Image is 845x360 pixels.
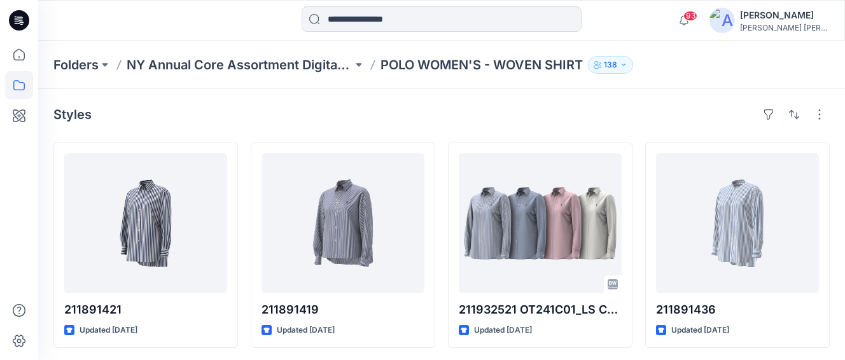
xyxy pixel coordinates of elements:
a: 211891421 [64,153,227,293]
p: Updated [DATE] [80,324,137,337]
a: Folders [53,56,99,74]
button: 138 [588,56,633,74]
span: 93 [683,11,697,21]
a: 211932521 OT241C01_LS CRLTE ST [459,153,622,293]
p: Updated [DATE] [474,324,532,337]
p: Updated [DATE] [277,324,335,337]
a: 211891436 [656,153,819,293]
a: NY Annual Core Assortment Digital Lib [127,56,353,74]
p: 211891436 [656,301,819,319]
p: Updated [DATE] [671,324,729,337]
a: 211891419 [262,153,424,293]
p: POLO WOMEN'S - WOVEN SHIRT [381,56,583,74]
p: 211932521 OT241C01_LS CRLTE ST [459,301,622,319]
p: 211891421 [64,301,227,319]
p: 138 [604,58,617,72]
img: avatar [709,8,735,33]
div: [PERSON_NAME] [PERSON_NAME] [740,23,829,32]
div: [PERSON_NAME] [740,8,829,23]
p: 211891419 [262,301,424,319]
h4: Styles [53,107,92,122]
